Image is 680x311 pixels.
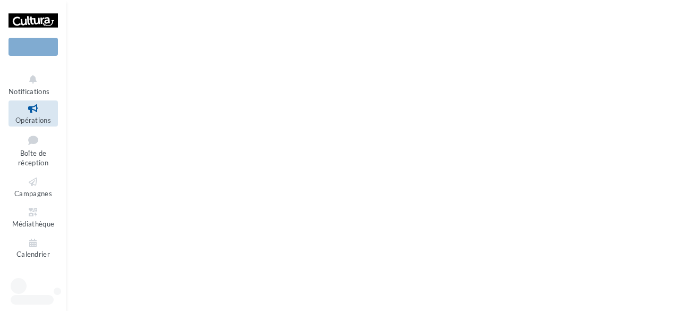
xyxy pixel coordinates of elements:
a: Opérations [8,100,58,127]
span: Notifications [8,87,49,96]
a: Campagnes [8,174,58,200]
a: Boîte de réception [8,131,58,170]
span: Médiathèque [12,220,55,228]
span: Campagnes [14,189,52,198]
span: Calendrier [16,250,50,259]
div: Nouvelle campagne [8,38,58,56]
span: Opérations [15,116,51,124]
span: Boîte de réception [18,149,48,167]
a: Calendrier [8,235,58,261]
a: Médiathèque [8,204,58,230]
